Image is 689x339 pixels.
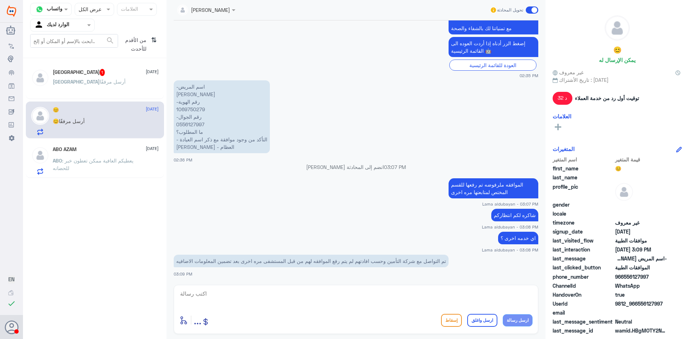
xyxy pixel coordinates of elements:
[615,201,667,208] span: null
[482,224,538,230] span: Lama aldubayan - 03:08 PM
[553,219,614,226] span: timezone
[53,107,59,113] h5: 😊
[34,4,45,15] img: whatsapp.png
[100,69,105,76] span: 1
[31,34,118,47] input: ابحث بالإسم أو المكان أو إلخ..
[615,183,633,201] img: defaultAdmin.png
[553,69,583,76] span: غير معروف
[384,164,406,170] span: 03:07 PM
[553,113,571,119] h6: العلامات
[615,273,667,281] span: 966556127997
[53,146,76,152] h5: ABO AZAM
[449,60,536,71] div: العودة للقائمة الرئيسية
[174,272,192,276] span: 03:09 PM
[482,201,538,207] span: Lama aldubayan - 03:07 PM
[194,314,201,326] span: ...
[146,69,159,75] span: [DATE]
[553,76,682,84] span: تاريخ الأشتراك : [DATE]
[553,264,614,271] span: last_clicked_button
[503,314,533,326] button: ارسل رسالة
[615,255,667,262] span: -اسم المريض خالد مهدي القرني -رقم الهوية 1069750279 -رقم الجوال 0556127997 ما المطلوب؟ - التأكد م...
[615,282,667,289] span: 2
[31,146,49,164] img: defaultAdmin.png
[615,210,667,217] span: null
[553,291,614,298] span: HandoverOn
[553,246,614,253] span: last_interaction
[146,106,159,112] span: [DATE]
[59,118,85,124] span: أرسل مرفقًا
[53,118,59,124] span: 😊
[520,72,538,79] span: 02:35 PM
[553,327,614,334] span: last_message_id
[553,282,614,289] span: ChannelId
[615,246,667,253] span: 2025-09-29T12:09:23.4507604Z
[553,146,575,152] h6: المتغيرات
[553,237,614,244] span: last_visited_flow
[553,183,614,199] span: profile_pic
[615,327,667,334] span: wamid.HBgMOTY2NTU2MTI3OTk3FQIAEhggQUNDRkQ1OTYzNDYxNURCNkUxNzc5MzFGNTJGQjUxQzkA
[151,34,157,52] i: ⇅
[118,34,148,55] span: من الأقدم للأحدث
[482,247,538,253] span: Lama aldubayan - 03:08 PM
[615,300,667,307] span: 9812_966556127997
[553,174,614,181] span: last_name
[553,273,614,281] span: phone_number
[553,255,614,262] span: last_message
[467,314,497,327] button: ارسل واغلق
[34,20,45,30] img: yourInbox.svg
[615,309,667,316] span: null
[174,157,192,162] span: 02:36 PM
[553,228,614,235] span: signup_date
[615,237,667,244] span: موافقات الطبية
[53,157,133,171] span: : يعطيكم العافية ممكن تعطون خبر للحضانه
[31,69,49,87] img: defaultAdmin.png
[615,264,667,271] span: الموافقات الطبية
[7,299,16,308] i: check
[53,157,62,164] span: ABO
[497,7,523,13] span: تحويل المحادثة
[615,228,667,235] span: 2025-09-29T11:34:58.31Z
[174,80,270,153] p: 29/9/2025, 2:36 PM
[575,94,639,102] span: توقيت أول رد من خدمة العملاء
[615,156,667,163] span: قيمة المتغير
[553,165,614,172] span: first_name
[441,314,462,327] button: إسقاط
[553,92,572,105] span: 32 د
[194,312,201,328] button: ...
[553,318,614,325] span: last_message_sentiment
[120,5,138,14] div: العلامات
[8,276,15,283] button: EN
[31,107,49,125] img: defaultAdmin.png
[106,36,114,45] span: search
[449,37,538,57] p: 29/9/2025, 2:35 PM
[605,16,629,40] img: defaultAdmin.png
[553,210,614,217] span: locale
[498,232,538,244] p: 29/9/2025, 3:08 PM
[174,255,449,267] p: 29/9/2025, 3:09 PM
[174,163,538,171] p: [PERSON_NAME] انضم إلى المحادثة
[553,201,614,208] span: gender
[53,79,100,85] span: [GEOGRAPHIC_DATA]
[491,209,538,221] p: 29/9/2025, 3:08 PM
[615,318,667,325] span: 0
[615,165,667,172] span: 😊
[106,35,114,47] button: search
[553,300,614,307] span: UserId
[7,5,16,17] img: Widebot Logo
[615,291,667,298] span: true
[53,69,105,76] h5: Turki
[100,79,126,85] span: أرسل مرفقًا
[5,320,18,334] button: الصورة الشخصية
[615,219,667,226] span: غير معروف
[449,178,538,198] p: 29/9/2025, 3:07 PM
[599,57,636,63] h6: يمكن الإرسال له
[553,309,614,316] span: email
[553,156,614,163] span: اسم المتغير
[613,46,622,54] h5: 😊
[146,145,159,152] span: [DATE]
